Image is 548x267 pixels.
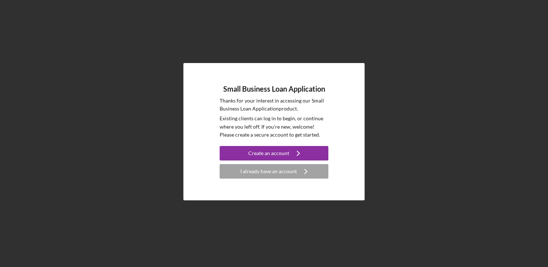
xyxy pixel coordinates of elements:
button: I already have an account [220,164,328,179]
p: Existing clients can log in to begin, or continue where you left off. If you're new, welcome! Ple... [220,114,328,139]
p: Thanks for your interest in accessing our Small Business Loan Application product. [220,97,328,113]
button: Create an account [220,146,328,160]
div: Create an account [248,146,289,160]
h4: Small Business Loan Application [223,85,325,93]
a: Create an account [220,146,328,162]
div: I already have an account [240,164,297,179]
